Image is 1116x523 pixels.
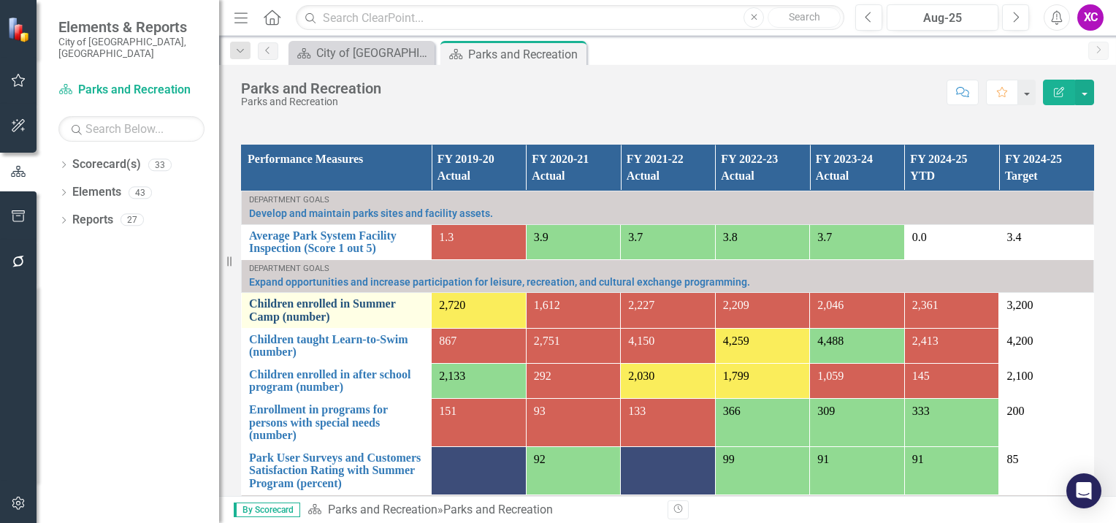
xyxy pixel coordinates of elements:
[628,231,643,243] span: 3.7
[468,45,583,64] div: Parks and Recreation
[628,335,654,347] span: 4,150
[58,18,205,36] span: Elements & Reports
[999,224,1094,259] td: Double-Click to Edit
[242,398,432,446] td: Double-Click to Edit Right Click for Context Menu
[1006,453,1018,465] span: 85
[439,299,465,311] span: 2,720
[121,214,144,226] div: 27
[817,370,844,382] span: 1,059
[892,9,993,27] div: Aug-25
[249,196,1086,205] div: Department Goals
[1066,473,1101,508] div: Open Intercom Messenger
[628,405,646,417] span: 133
[249,229,424,255] a: Average Park System Facility Inspection (Score 1 out 5)
[887,4,998,31] button: Aug-25
[296,5,844,31] input: Search ClearPoint...
[249,264,1086,273] div: Department Goals
[58,36,205,60] small: City of [GEOGRAPHIC_DATA], [GEOGRAPHIC_DATA]
[249,368,424,394] a: Children enrolled in after school program (number)
[912,453,924,465] span: 91
[7,17,33,42] img: ClearPoint Strategy
[307,502,657,519] div: »
[58,116,205,142] input: Search Below...
[534,299,560,311] span: 1,612
[1006,335,1033,347] span: 4,200
[817,405,835,417] span: 309
[817,335,844,347] span: 4,488
[628,299,654,311] span: 2,227
[58,82,205,99] a: Parks and Recreation
[439,370,465,382] span: 2,133
[129,186,152,199] div: 43
[1006,231,1021,243] span: 3.4
[148,159,172,171] div: 33
[439,405,456,417] span: 151
[72,212,113,229] a: Reports
[768,7,841,28] button: Search
[723,453,735,465] span: 99
[249,403,424,442] a: Enrollment in programs for persons with special needs (number)
[249,277,1086,288] a: Expand opportunities and increase participation for leisure, recreation, and cultural exchange pr...
[241,80,381,96] div: Parks and Recreation
[723,370,749,382] span: 1,799
[439,335,456,347] span: 867
[534,231,549,243] span: 3.9
[249,451,424,490] a: Park User Surveys and Customers Satisfaction Rating with Summer Program (percent)
[241,96,381,107] div: Parks and Recreation
[249,297,424,323] a: Children enrolled in Summer Camp (number)
[242,363,432,398] td: Double-Click to Edit Right Click for Context Menu
[242,224,432,259] td: Double-Click to Edit Right Click for Context Menu
[249,208,1086,219] a: Develop and maintain parks sites and facility assets.
[534,335,560,347] span: 2,751
[723,405,741,417] span: 366
[72,156,141,173] a: Scorecard(s)
[912,370,930,382] span: 145
[328,503,437,516] a: Parks and Recreation
[534,453,546,465] span: 92
[912,405,930,417] span: 333
[817,299,844,311] span: 2,046
[292,44,431,62] a: City of [GEOGRAPHIC_DATA]
[999,363,1094,398] td: Double-Click to Edit
[912,231,927,243] span: 0.0
[723,231,738,243] span: 3.8
[999,398,1094,446] td: Double-Click to Edit
[1006,299,1033,311] span: 3,200
[1006,405,1024,417] span: 200
[999,293,1094,328] td: Double-Click to Edit
[912,299,939,311] span: 2,361
[789,11,820,23] span: Search
[439,231,454,243] span: 1.3
[72,184,121,201] a: Elements
[1077,4,1104,31] button: XC
[912,335,939,347] span: 2,413
[534,405,546,417] span: 93
[628,370,654,382] span: 2,030
[817,453,829,465] span: 91
[817,231,832,243] span: 3.7
[234,503,300,517] span: By Scorecard
[723,335,749,347] span: 4,259
[999,328,1094,363] td: Double-Click to Edit
[316,44,431,62] div: City of [GEOGRAPHIC_DATA]
[723,299,749,311] span: 2,209
[242,293,432,328] td: Double-Click to Edit Right Click for Context Menu
[999,446,1094,495] td: Double-Click to Edit
[242,328,432,363] td: Double-Click to Edit Right Click for Context Menu
[249,333,424,359] a: Children taught Learn-to-Swim (number)
[443,503,553,516] div: Parks and Recreation
[1006,370,1033,382] span: 2,100
[534,370,551,382] span: 292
